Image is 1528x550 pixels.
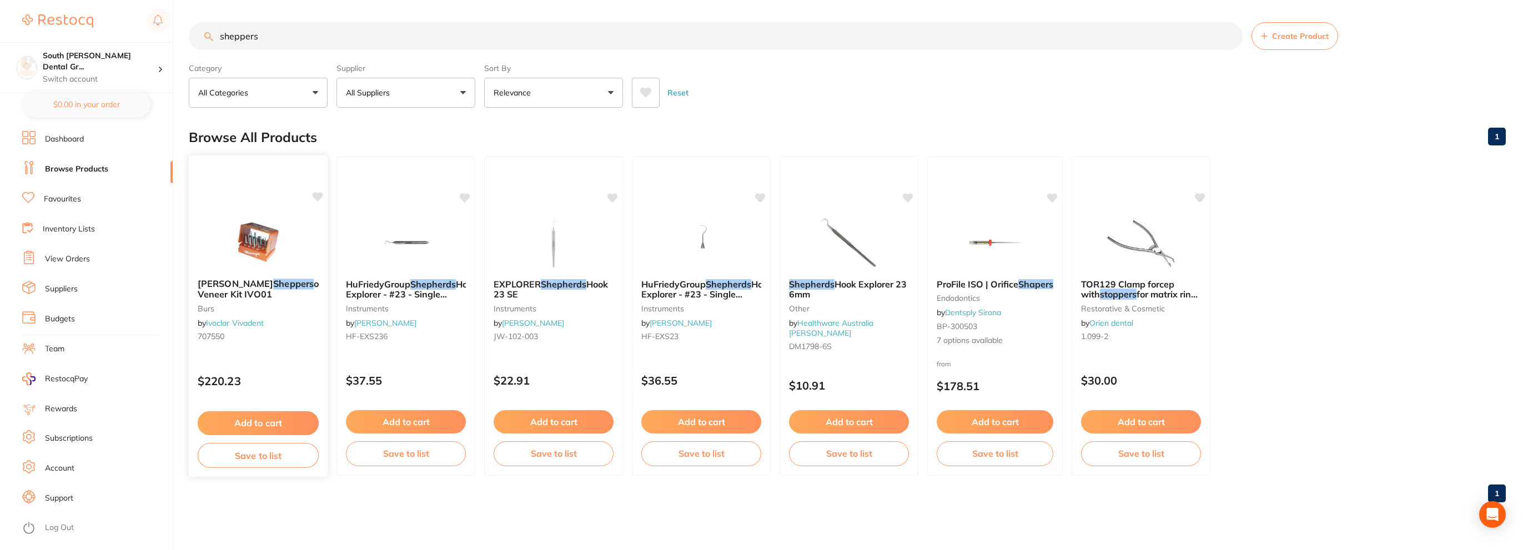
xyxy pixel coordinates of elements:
p: All Categories [198,87,253,98]
small: instruments [494,304,614,313]
a: 1 [1488,482,1506,504]
span: HuFriedyGroup [346,279,410,290]
span: 707550 [198,331,224,341]
p: Relevance [494,87,535,98]
span: by [346,318,416,328]
em: Shepherds [706,279,751,290]
h2: Browse All Products [189,130,317,145]
input: Search Products [189,22,1243,50]
small: restorative & cosmetic [1081,304,1201,313]
span: by [789,318,873,338]
button: $0.00 in your order [22,91,150,118]
label: Supplier [336,63,475,73]
button: Add to cart [789,410,909,433]
button: Add to cart [346,410,466,433]
div: Open Intercom Messenger [1479,501,1506,528]
span: by [937,307,1001,317]
p: $36.55 [641,374,761,387]
img: HuFriedyGroup Shepherds Hook Explorer - #23 - Single Ended - #6 Satin Steel Handle [370,215,442,270]
a: Favourites [44,194,81,205]
a: Orien dental [1089,318,1133,328]
em: stoppers [1100,289,1137,300]
a: Team [45,344,64,355]
b: EXPLORER Shepherds Hook 23 SE [494,279,614,300]
a: [PERSON_NAME] [502,318,564,328]
button: Save to list [1081,441,1201,466]
span: 7 options available [937,335,1053,346]
button: Add to cart [494,410,614,433]
button: All Suppliers [336,78,475,108]
span: RestocqPay [45,374,88,385]
b: TOR129 Clamp forcep with stoppers for matrix rings and elastic wedges, 1 pce [1081,279,1201,300]
button: Save to list [937,441,1053,466]
p: $30.00 [1081,374,1201,387]
label: Category [189,63,328,73]
button: Reset [664,78,692,108]
img: Restocq Logo [22,14,93,28]
button: Save to list [789,441,909,466]
span: HF-EXS236 [346,331,388,341]
a: Dentsply Sirona [945,307,1001,317]
button: Add to cart [641,410,761,433]
p: $220.23 [198,375,319,387]
b: Shepherds Hook Explorer 23 6mm [789,279,909,300]
small: other [789,304,909,313]
span: Hook 23 SE [494,279,608,300]
img: RestocqPay [22,372,36,385]
button: Create Product [1251,22,1338,50]
b: HuFriedyGroup Shepherds Hook Explorer - #23 - Single Ended - #30 Round Handle [641,279,761,300]
a: [PERSON_NAME] [354,318,416,328]
h4: South Burnett Dental Group [43,51,158,72]
a: Account [45,463,74,474]
span: Hook Explorer - #23 - Single Ended - #30 Round Handle [641,279,773,310]
a: [PERSON_NAME] [650,318,712,328]
a: View Orders [45,254,90,265]
button: Relevance [484,78,623,108]
span: Hook Explorer 23 6mm [789,279,907,300]
small: burs [198,304,319,312]
em: Shapers [1018,279,1053,290]
label: Sort By [484,63,623,73]
img: EXPLORER Shepherds Hook 23 SE [517,215,590,270]
img: Meisinger Shepperson Veneer Kit IVO01 [222,214,294,270]
button: Save to list [494,441,614,466]
button: Save to list [198,443,319,468]
span: Hook Explorer - #23 - Single Ended - #6 Satin Steel Handle [346,279,477,320]
a: Healthware Australia [PERSON_NAME] [789,318,873,338]
b: HuFriedyGroup Shepherds Hook Explorer - #23 - Single Ended - #6 Satin Steel Handle [346,279,466,300]
span: by [494,318,564,328]
span: DM1798-6S [789,341,832,351]
img: Shepherds Hook Explorer 23 6mm [813,215,885,270]
img: HuFriedyGroup Shepherds Hook Explorer - #23 - Single Ended - #30 Round Handle [665,215,737,270]
button: Save to list [346,441,466,466]
em: Shepherds [410,279,456,290]
a: Subscriptions [45,433,93,444]
small: endodontics [937,294,1053,302]
p: All Suppliers [346,87,394,98]
p: Switch account [43,74,158,85]
em: Sheppers [273,278,314,289]
button: Add to cart [198,411,319,435]
img: ProFile ISO | Orifice Shapers [959,215,1031,270]
p: $10.91 [789,379,909,392]
em: Shepherds [789,279,835,290]
span: JW-102-003 [494,331,538,341]
a: Budgets [45,314,75,325]
span: from [937,360,951,368]
p: $37.55 [346,374,466,387]
span: HF-EXS23 [641,331,678,341]
a: RestocqPay [22,372,88,385]
p: $22.91 [494,374,614,387]
span: for matrix rings and elastic wedges, 1 [MEDICAL_DATA] [1081,289,1201,320]
a: Restocq Logo [22,8,93,34]
span: BP-300503 [937,321,977,331]
small: instruments [641,304,761,313]
em: Shepherds [541,279,586,290]
a: 1 [1488,125,1506,148]
img: TOR129 Clamp forcep with stoppers for matrix rings and elastic wedges, 1 pce [1105,215,1177,270]
span: ProFile ISO | Orifice [937,279,1018,290]
a: Support [45,493,73,504]
a: Suppliers [45,284,78,295]
a: Inventory Lists [43,224,95,235]
button: Add to cart [1081,410,1201,433]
